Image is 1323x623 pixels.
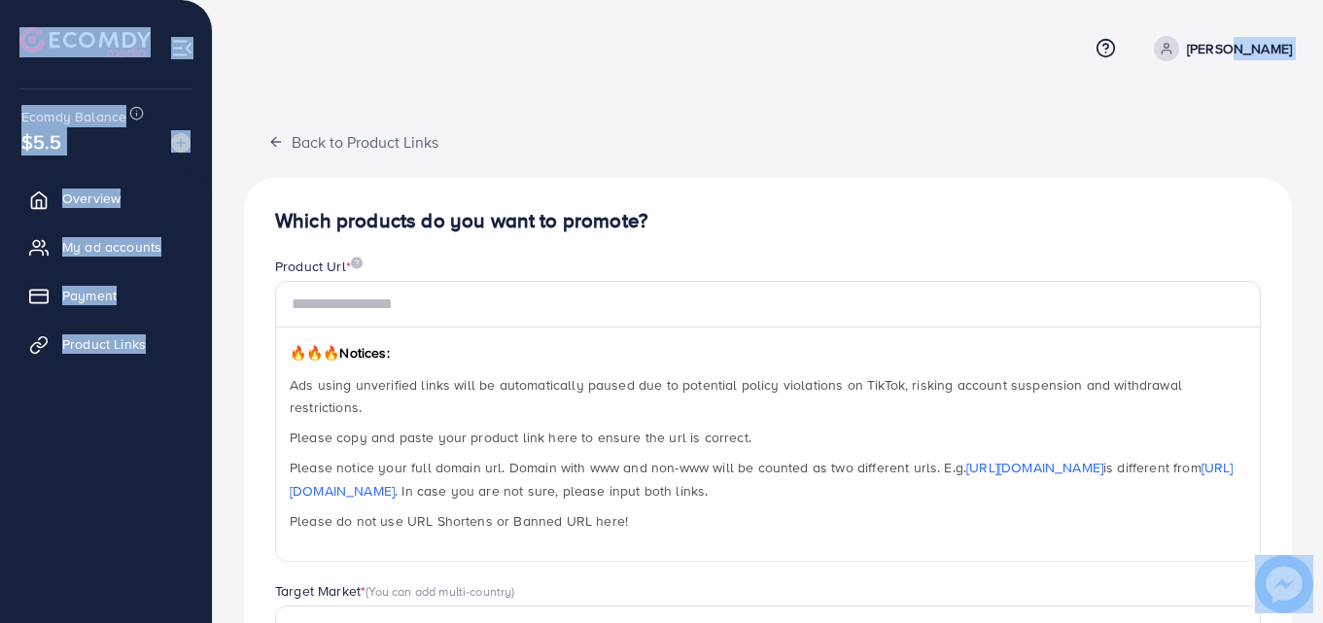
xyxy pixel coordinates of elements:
[290,458,1234,500] span: Please notice your full domain url. Domain with www and non-www will be counted as two different ...
[290,511,628,531] span: Please do not use URL Shortens or Banned URL here!
[1187,37,1292,60] p: [PERSON_NAME]
[15,179,197,218] a: Overview
[62,286,117,305] span: Payment
[275,257,363,276] label: Product Url
[171,37,193,59] img: menu
[966,458,1103,477] a: [URL][DOMAIN_NAME]
[21,127,62,156] span: $5.5
[62,237,161,257] span: My ad accounts
[171,133,191,153] img: image
[62,189,121,208] span: Overview
[62,334,146,354] span: Product Links
[275,581,515,601] label: Target Market
[19,27,151,57] img: logo
[290,428,751,447] span: Please copy and paste your product link here to ensure the url is correct.
[1255,555,1313,613] img: image
[15,227,197,266] a: My ad accounts
[275,209,1261,233] h4: Which products do you want to promote?
[1146,36,1292,61] a: [PERSON_NAME]
[290,343,339,363] span: 🔥🔥🔥
[15,276,197,315] a: Payment
[290,375,1182,417] span: Ads using unverified links will be automatically paused due to potential policy violations on Tik...
[21,107,126,126] span: Ecomdy Balance
[366,582,514,600] span: (You can add multi-country)
[244,121,463,162] button: Back to Product Links
[290,458,1234,500] a: [URL][DOMAIN_NAME]
[290,343,390,363] span: Notices:
[351,257,363,269] img: image
[15,325,197,363] a: Product Links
